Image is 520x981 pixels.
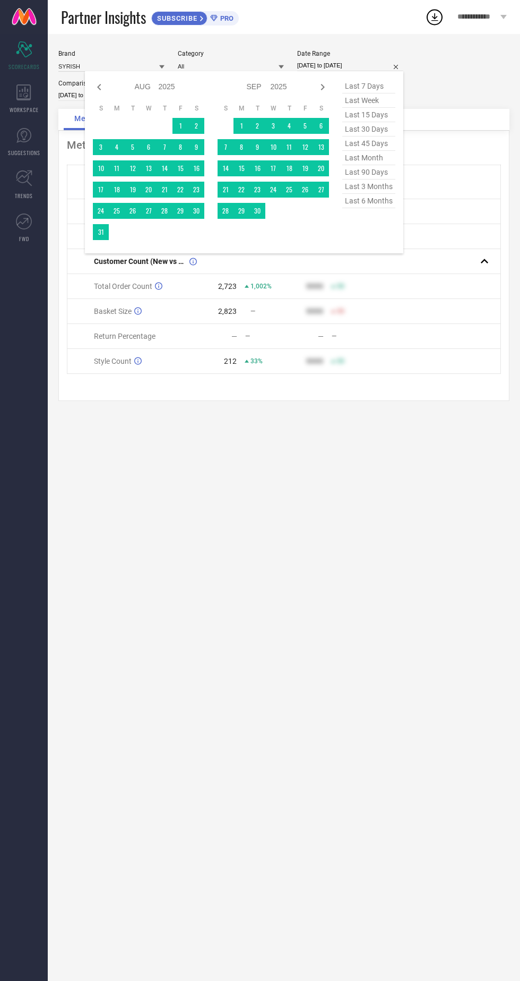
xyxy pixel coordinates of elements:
td: Wed Aug 20 2025 [141,182,157,198]
span: PRO [218,14,233,22]
td: Fri Aug 22 2025 [172,182,188,198]
span: last 6 months [342,194,395,208]
div: 9999 [306,357,323,365]
td: Fri Sep 05 2025 [297,118,313,134]
td: Mon Sep 29 2025 [233,203,249,219]
div: 9999 [306,307,323,315]
td: Tue Aug 05 2025 [125,139,141,155]
span: last 30 days [342,122,395,137]
span: SUGGESTIONS [8,149,40,157]
td: Sun Sep 07 2025 [218,139,233,155]
td: Tue Sep 30 2025 [249,203,265,219]
td: Sat Sep 13 2025 [313,139,329,155]
div: Previous month [93,81,106,93]
td: Sat Aug 30 2025 [188,203,204,219]
span: Metrics [74,114,103,123]
td: Sun Aug 17 2025 [93,182,109,198]
span: — [250,308,255,315]
td: Fri Aug 15 2025 [172,160,188,176]
span: last week [342,93,395,108]
span: last 15 days [342,108,395,122]
td: Fri Aug 08 2025 [172,139,188,155]
td: Fri Sep 12 2025 [297,139,313,155]
span: last 45 days [342,137,395,151]
div: Next month [316,81,329,93]
span: FWD [19,235,29,243]
input: Select date range [297,60,403,71]
th: Friday [297,104,313,113]
td: Wed Aug 06 2025 [141,139,157,155]
td: Thu Aug 21 2025 [157,182,172,198]
td: Thu Aug 07 2025 [157,139,172,155]
td: Mon Aug 11 2025 [109,160,125,176]
div: 2,823 [218,307,237,315]
td: Mon Sep 08 2025 [233,139,249,155]
td: Mon Aug 18 2025 [109,182,125,198]
span: last 7 days [342,79,395,93]
td: Thu Sep 25 2025 [281,182,297,198]
td: Tue Aug 19 2025 [125,182,141,198]
span: last 90 days [342,165,395,180]
td: Fri Aug 01 2025 [172,118,188,134]
th: Wednesday [265,104,281,113]
td: Tue Aug 12 2025 [125,160,141,176]
td: Thu Aug 14 2025 [157,160,172,176]
td: Sun Aug 03 2025 [93,139,109,155]
td: Fri Aug 29 2025 [172,203,188,219]
div: Comparison Period [58,80,164,87]
td: Mon Aug 25 2025 [109,203,125,219]
div: 9999 [306,282,323,291]
td: Wed Sep 10 2025 [265,139,281,155]
div: Metrics [67,139,501,151]
div: 212 [224,357,237,365]
th: Saturday [313,104,329,113]
span: 50 [337,357,344,365]
td: Sun Sep 14 2025 [218,160,233,176]
td: Wed Aug 27 2025 [141,203,157,219]
td: Sat Sep 20 2025 [313,160,329,176]
td: Mon Sep 22 2025 [233,182,249,198]
td: Fri Sep 19 2025 [297,160,313,176]
td: Tue Aug 26 2025 [125,203,141,219]
div: — [318,332,324,340]
span: 50 [337,283,344,290]
span: Return Percentage [94,332,155,340]
div: — [332,332,370,340]
span: Style Count [94,357,132,365]
td: Tue Sep 16 2025 [249,160,265,176]
td: Sat Sep 27 2025 [313,182,329,198]
td: Sat Aug 23 2025 [188,182,204,198]
th: Wednesday [141,104,157,113]
input: Select comparison period [58,90,164,101]
th: Tuesday [125,104,141,113]
th: Friday [172,104,188,113]
div: — [231,332,237,340]
span: Total Order Count [94,282,152,291]
td: Wed Sep 03 2025 [265,118,281,134]
td: Sun Sep 21 2025 [218,182,233,198]
td: Mon Aug 04 2025 [109,139,125,155]
span: TRENDS [15,192,33,200]
span: Customer Count (New vs Repeat) [94,257,187,266]
td: Sun Aug 10 2025 [93,160,109,176]
td: Sun Aug 31 2025 [93,224,109,240]
a: SUBSCRIBEPRO [151,8,239,25]
td: Mon Sep 01 2025 [233,118,249,134]
div: Category [178,50,284,57]
td: Sat Aug 02 2025 [188,118,204,134]
th: Tuesday [249,104,265,113]
th: Saturday [188,104,204,113]
td: Mon Sep 15 2025 [233,160,249,176]
div: Brand [58,50,164,57]
td: Thu Sep 11 2025 [281,139,297,155]
td: Tue Sep 09 2025 [249,139,265,155]
th: Sunday [218,104,233,113]
span: Partner Insights [61,6,146,28]
th: Sunday [93,104,109,113]
td: Sun Aug 24 2025 [93,203,109,219]
div: Open download list [425,7,444,27]
th: Thursday [157,104,172,113]
span: Basket Size [94,307,132,315]
td: Tue Sep 23 2025 [249,182,265,198]
th: Monday [233,104,249,113]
